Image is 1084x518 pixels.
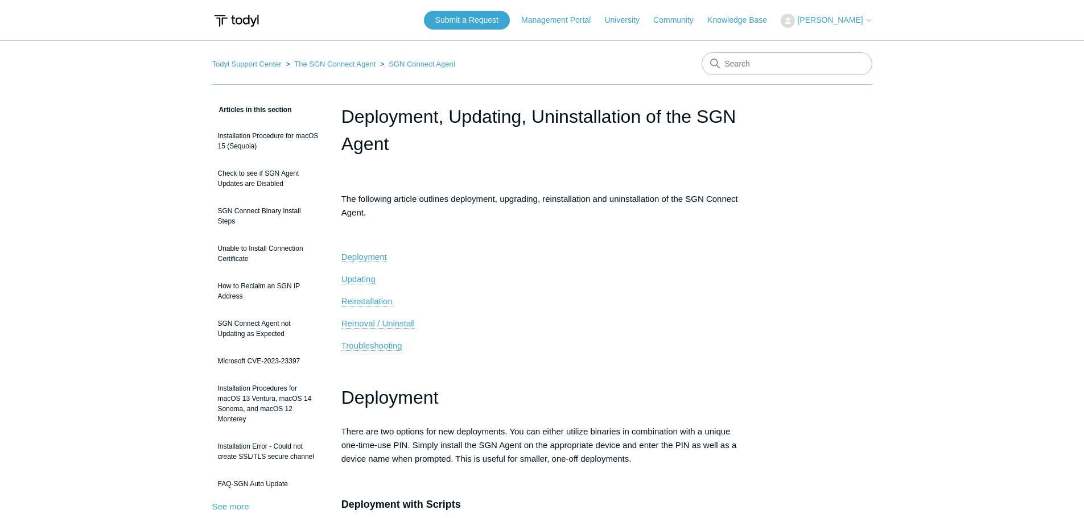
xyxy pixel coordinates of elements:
a: FAQ-SGN Auto Update [212,473,324,495]
span: Articles in this section [212,106,292,114]
a: Installation Error - Could not create SSL/TLS secure channel [212,436,324,467]
span: Deployment with Scripts [341,499,461,510]
a: Unable to Install Connection Certificate [212,238,324,270]
span: The following article outlines deployment, upgrading, reinstallation and uninstallation of the SG... [341,194,738,217]
span: Reinstallation [341,296,393,306]
a: Reinstallation [341,296,393,306]
a: Management Portal [521,14,602,26]
li: SGN Connect Agent [378,60,455,68]
a: Deployment [341,252,387,262]
a: Troubleshooting [341,341,402,351]
a: Todyl Support Center [212,60,282,68]
li: The SGN Connect Agent [283,60,378,68]
a: How to Reclaim an SGN IP Address [212,275,324,307]
a: Check to see if SGN Agent Updates are Disabled [212,163,324,194]
a: SGN Connect Agent not Updating as Expected [212,313,324,345]
a: Installation Procedure for macOS 15 (Sequoia) [212,125,324,157]
a: SGN Connect Agent [389,60,455,68]
input: Search [702,52,872,75]
span: Deployment [341,387,439,408]
a: Community [653,14,705,26]
a: Removal / Uninstall [341,318,415,329]
a: Updating [341,274,376,284]
img: Todyl Support Center Help Center home page [212,10,261,31]
a: Submit a Request [424,11,510,30]
span: [PERSON_NAME] [797,15,863,24]
button: [PERSON_NAME] [781,14,872,28]
a: SGN Connect Binary Install Steps [212,200,324,232]
a: The SGN Connect Agent [294,60,376,68]
a: Microsoft CVE-2023-23397 [212,350,324,372]
a: Installation Procedures for macOS 13 Ventura, macOS 14 Sonoma, and macOS 12 Monterey [212,378,324,430]
h1: Deployment, Updating, Uninstallation of the SGN Agent [341,103,743,158]
span: There are two options for new deployments. You can either utilize binaries in combination with a ... [341,426,737,463]
span: Troubleshooting [341,341,402,350]
a: Knowledge Base [707,14,778,26]
li: Todyl Support Center [212,60,284,68]
a: See more [212,502,249,511]
span: Removal / Uninstall [341,318,415,328]
a: University [604,14,650,26]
